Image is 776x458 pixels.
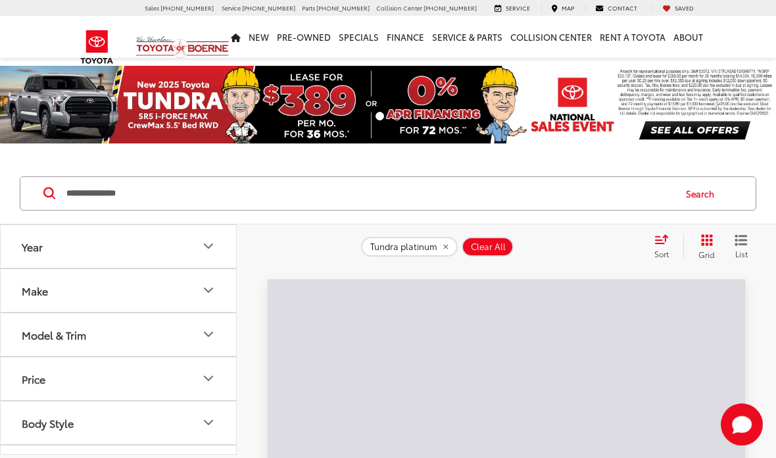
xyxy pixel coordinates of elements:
span: Parts [302,3,315,12]
span: Service [222,3,241,12]
a: My Saved Vehicles [652,4,704,13]
button: Grid View [683,234,725,260]
button: Search [673,177,733,210]
span: Sort [654,248,669,259]
img: Toyota [72,26,122,68]
span: Collision Center [376,3,422,12]
span: Saved [675,3,694,12]
span: [PHONE_NUMBER] [160,3,214,12]
a: Collision Center [506,16,596,58]
span: Tundra platinum [370,242,437,252]
a: Specials [335,16,383,58]
span: Clear All [471,242,506,252]
button: YearYear [1,225,237,268]
span: [PHONE_NUMBER] [242,3,295,12]
a: Service & Parts: Opens in a new tab [428,16,506,58]
a: Map [541,4,584,13]
span: List [735,248,748,259]
button: Model & TrimModel & Trim [1,313,237,356]
button: Select sort value [648,234,683,260]
a: Finance [383,16,428,58]
img: Vic Vaughan Toyota of Boerne [135,36,230,59]
button: Body StyleBody Style [1,401,237,444]
div: Model & Trim [201,326,216,342]
a: New [245,16,273,58]
button: PricePrice [1,357,237,400]
span: Grid [698,249,715,260]
a: About [669,16,707,58]
button: List View [725,234,758,260]
span: Service [506,3,530,12]
a: Service [485,4,540,13]
button: Toggle Chat Window [721,403,763,445]
input: Search by Make, Model, or Keyword [65,178,673,209]
button: MakeMake [1,269,237,312]
span: [PHONE_NUMBER] [424,3,477,12]
div: Body Style [22,417,74,429]
button: remove Tundra%20platinum [361,237,458,257]
div: Make [201,282,216,298]
a: Contact [585,4,647,13]
span: Contact [608,3,637,12]
div: Year [22,240,43,253]
div: Price [201,370,216,386]
div: Make [22,284,48,297]
div: Model & Trim [22,328,86,341]
button: Clear All [462,237,514,257]
a: Home [227,16,245,58]
a: Pre-Owned [273,16,335,58]
span: Sales [145,3,159,12]
a: Rent a Toyota [596,16,669,58]
span: Map [562,3,574,12]
div: Body Style [201,415,216,430]
span: [PHONE_NUMBER] [316,3,370,12]
svg: Start Chat [721,403,763,445]
div: Price [22,372,45,385]
div: Year [201,238,216,254]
